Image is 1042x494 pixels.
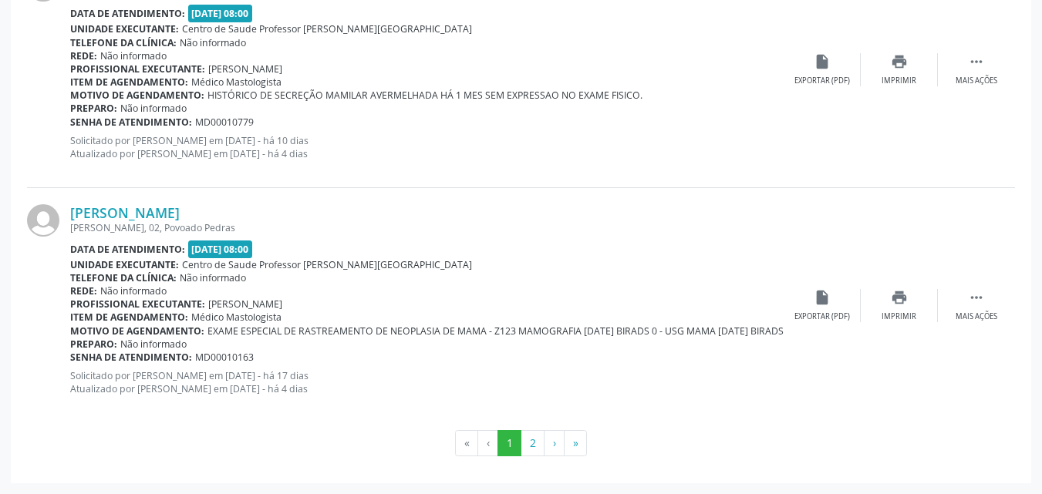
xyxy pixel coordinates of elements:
b: Profissional executante: [70,62,205,76]
b: Preparo: [70,102,117,115]
img: img [27,204,59,237]
b: Senha de atendimento: [70,116,192,129]
span: [DATE] 08:00 [188,240,253,258]
span: [PERSON_NAME] [208,62,282,76]
span: Não informado [120,338,187,351]
button: Go to page 2 [521,430,545,456]
span: Não informado [180,271,246,284]
button: Go to page 1 [497,430,521,456]
div: Exportar (PDF) [794,311,850,322]
b: Motivo de agendamento: [70,324,204,338]
span: MD00010779 [195,116,254,129]
span: [PERSON_NAME] [208,297,282,311]
button: Go to last page [564,430,587,456]
div: Imprimir [882,76,916,86]
b: Preparo: [70,338,117,351]
div: Mais ações [956,311,997,322]
i:  [968,53,985,70]
a: [PERSON_NAME] [70,204,180,221]
i: insert_drive_file [814,53,831,70]
span: Médico Mastologista [191,76,282,89]
b: Item de agendamento: [70,76,188,89]
b: Motivo de agendamento: [70,89,204,102]
span: Centro de Saude Professor [PERSON_NAME][GEOGRAPHIC_DATA] [182,258,472,271]
span: [DATE] 08:00 [188,5,253,22]
b: Rede: [70,284,97,297]
b: Data de atendimento: [70,243,185,256]
button: Go to next page [544,430,565,456]
span: Centro de Saude Professor [PERSON_NAME][GEOGRAPHIC_DATA] [182,22,472,35]
b: Unidade executante: [70,22,179,35]
div: [PERSON_NAME], 02, Povoado Pedras [70,221,784,234]
b: Unidade executante: [70,258,179,271]
i: insert_drive_file [814,289,831,306]
div: Imprimir [882,311,916,322]
span: Médico Mastologista [191,311,282,324]
b: Senha de atendimento: [70,351,192,364]
span: Não informado [100,49,167,62]
b: Rede: [70,49,97,62]
span: MD00010163 [195,351,254,364]
span: Não informado [180,36,246,49]
ul: Pagination [27,430,1015,456]
b: Item de agendamento: [70,311,188,324]
i: print [891,289,908,306]
div: Mais ações [956,76,997,86]
b: Telefone da clínica: [70,271,177,284]
span: Não informado [120,102,187,115]
b: Data de atendimento: [70,7,185,20]
i: print [891,53,908,70]
div: Exportar (PDF) [794,76,850,86]
p: Solicitado por [PERSON_NAME] em [DATE] - há 10 dias Atualizado por [PERSON_NAME] em [DATE] - há 4... [70,134,784,160]
p: Solicitado por [PERSON_NAME] em [DATE] - há 17 dias Atualizado por [PERSON_NAME] em [DATE] - há 4... [70,369,784,395]
span: Não informado [100,284,167,297]
i:  [968,289,985,306]
span: HISTÓRICO DE SECREÇÃO MAMILAR AVERMELHADA HÁ 1 MES SEM EXPRESSAO NO EXAME FISICO. [207,89,642,102]
b: Profissional executante: [70,297,205,311]
b: Telefone da clínica: [70,36,177,49]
